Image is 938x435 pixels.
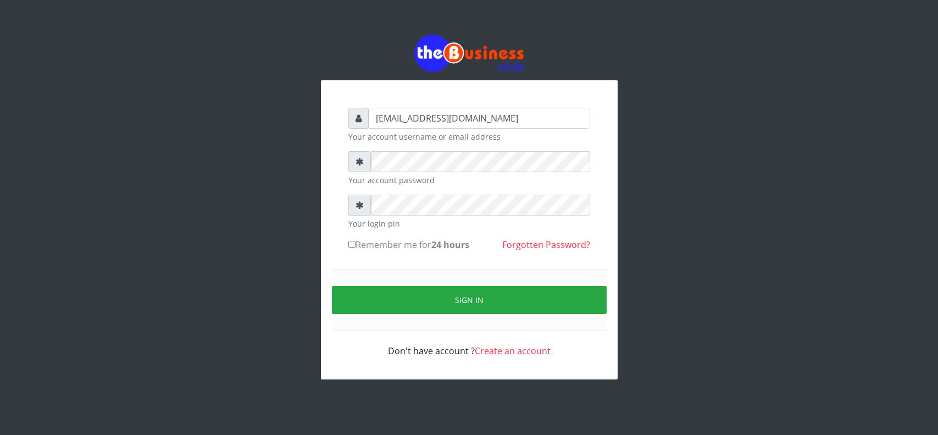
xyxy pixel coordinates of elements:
[502,239,590,251] a: Forgotten Password?
[431,239,469,251] b: 24 hours
[348,241,356,248] input: Remember me for24 hours
[348,218,590,229] small: Your login pin
[348,331,590,357] div: Don't have account ?
[348,131,590,142] small: Your account username or email address
[369,108,590,129] input: Username or email address
[475,345,551,357] a: Create an account
[332,286,607,314] button: Sign in
[348,238,469,251] label: Remember me for
[348,174,590,186] small: Your account password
